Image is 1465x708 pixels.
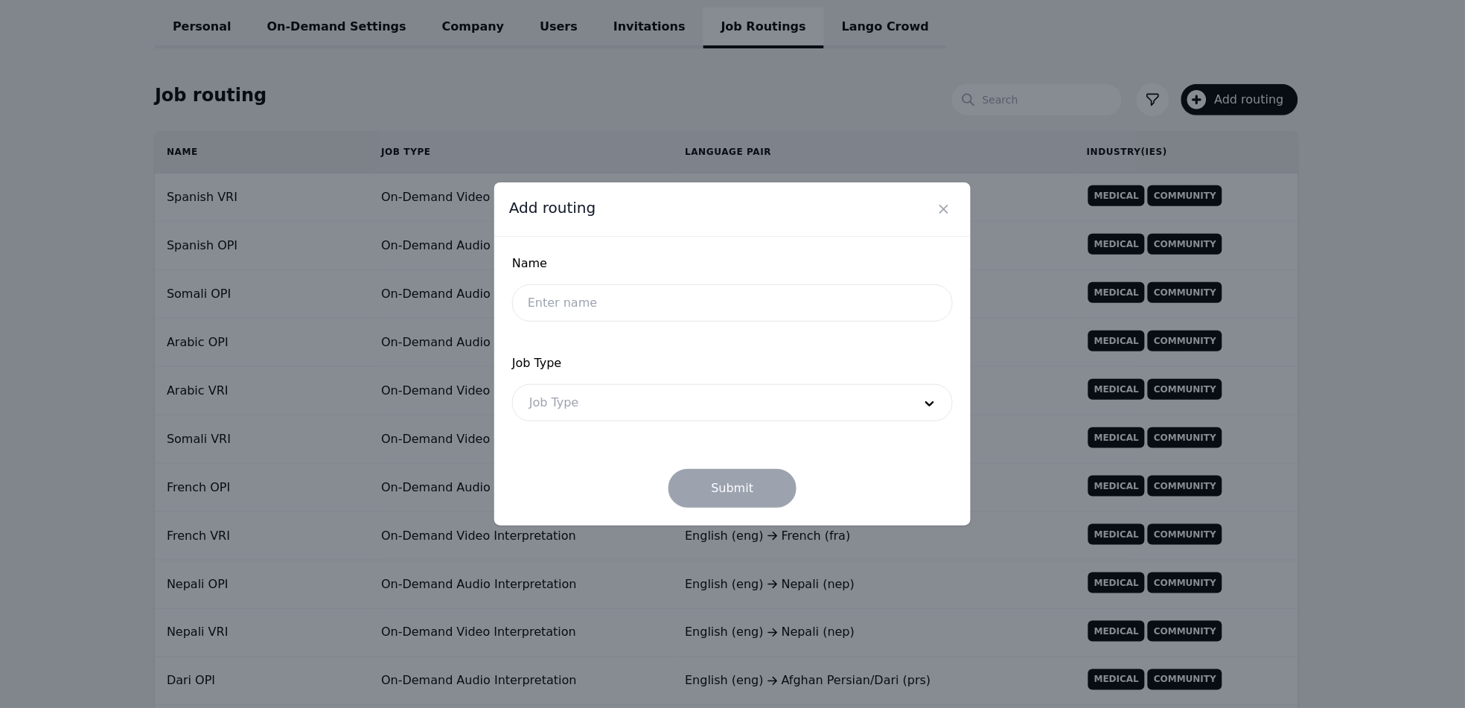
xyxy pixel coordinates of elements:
span: Add routing [509,197,596,218]
span: Name [512,255,953,272]
input: Enter name [512,284,953,322]
span: Job Type [512,354,953,372]
button: Close [932,197,956,221]
button: Submit [668,469,797,508]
